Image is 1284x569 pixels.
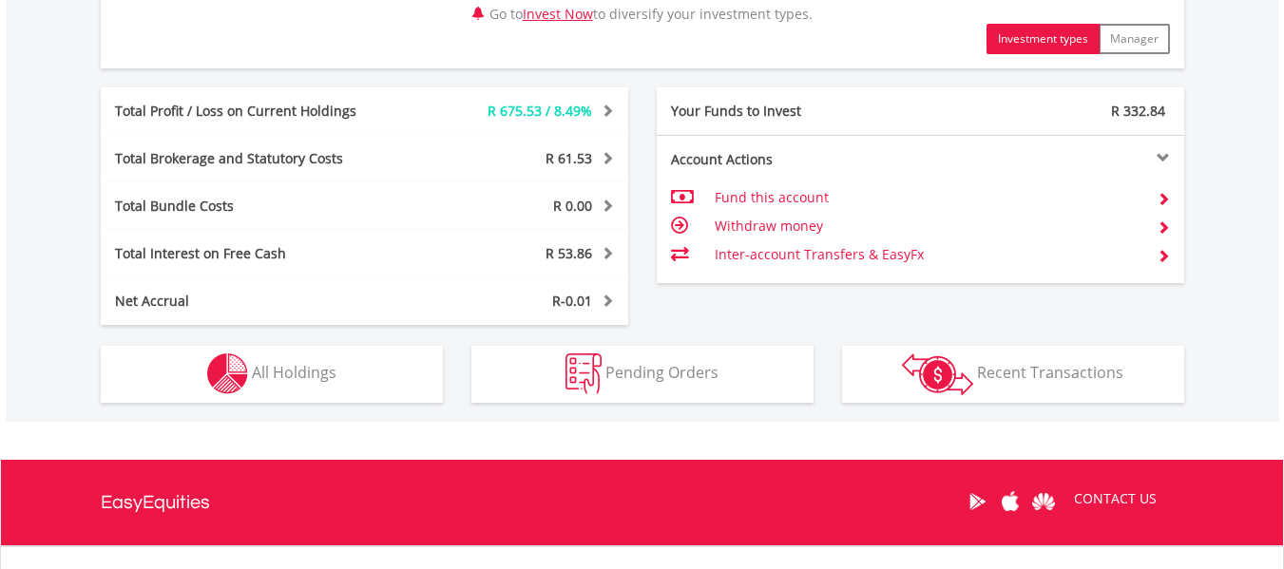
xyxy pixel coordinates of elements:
[101,244,409,263] div: Total Interest on Free Cash
[715,212,1141,240] td: Withdraw money
[488,102,592,120] span: R 675.53 / 8.49%
[101,346,443,403] button: All Holdings
[902,353,973,395] img: transactions-zar-wht.png
[657,150,921,169] div: Account Actions
[1111,102,1165,120] span: R 332.84
[101,102,409,121] div: Total Profit / Loss on Current Holdings
[252,362,336,383] span: All Holdings
[471,346,814,403] button: Pending Orders
[565,353,602,394] img: pending_instructions-wht.png
[553,197,592,215] span: R 0.00
[207,353,248,394] img: holdings-wht.png
[605,362,719,383] span: Pending Orders
[101,149,409,168] div: Total Brokerage and Statutory Costs
[101,460,210,545] a: EasyEquities
[1099,24,1170,54] button: Manager
[101,292,409,311] div: Net Accrual
[552,292,592,310] span: R-0.01
[994,472,1027,531] a: Apple
[657,102,921,121] div: Your Funds to Invest
[101,197,409,216] div: Total Bundle Costs
[715,240,1141,269] td: Inter-account Transfers & EasyFx
[1061,472,1170,525] a: CONTACT US
[546,244,592,262] span: R 53.86
[715,183,1141,212] td: Fund this account
[961,472,994,531] a: Google Play
[987,24,1100,54] button: Investment types
[977,362,1123,383] span: Recent Transactions
[523,5,593,23] a: Invest Now
[842,346,1184,403] button: Recent Transactions
[546,149,592,167] span: R 61.53
[1027,472,1061,531] a: Huawei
